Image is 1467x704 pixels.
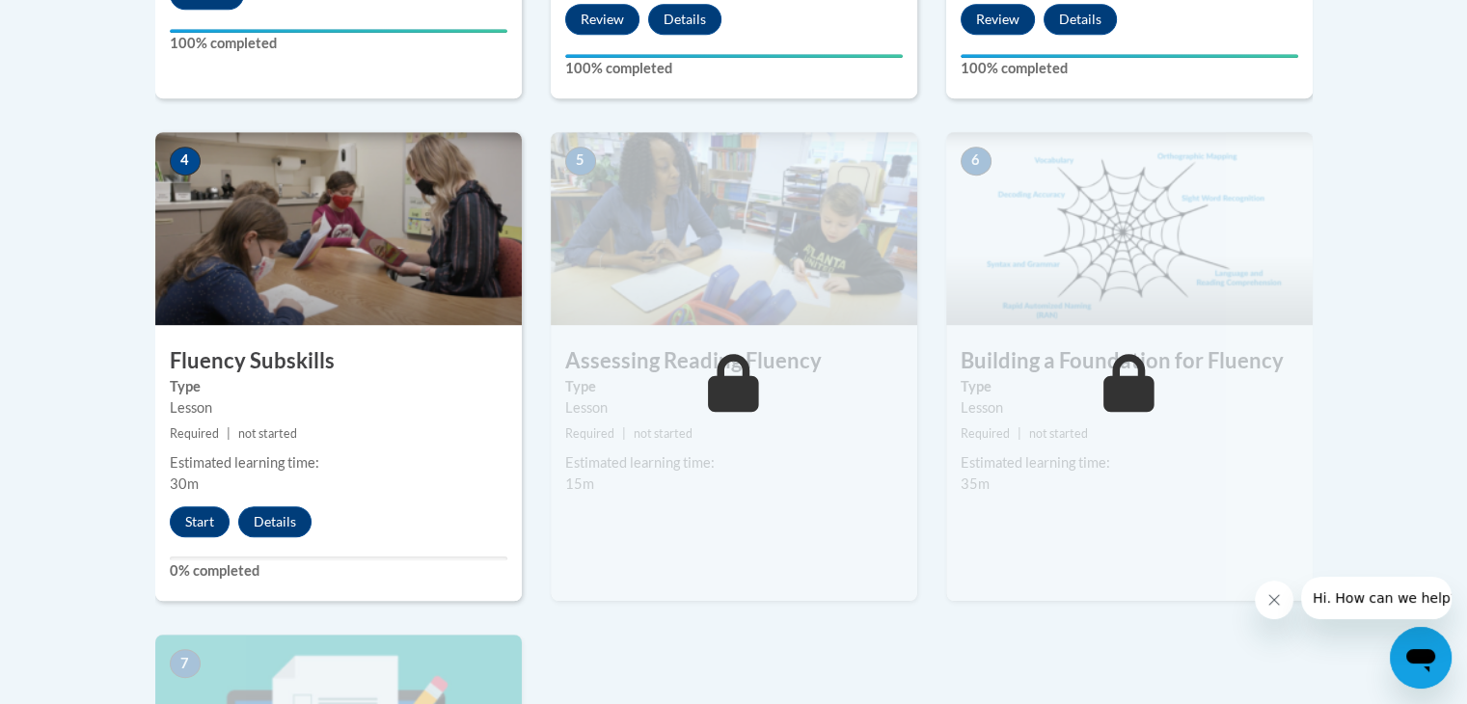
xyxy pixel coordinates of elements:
[961,376,1298,397] label: Type
[565,58,903,79] label: 100% completed
[551,346,917,376] h3: Assessing Reading Fluency
[961,397,1298,419] div: Lesson
[1018,426,1021,441] span: |
[565,475,594,492] span: 15m
[565,54,903,58] div: Your progress
[238,426,297,441] span: not started
[170,397,507,419] div: Lesson
[170,147,201,176] span: 4
[238,506,312,537] button: Details
[961,426,1010,441] span: Required
[1044,4,1117,35] button: Details
[170,426,219,441] span: Required
[565,4,639,35] button: Review
[565,426,614,441] span: Required
[1255,581,1293,619] iframe: Close message
[961,475,990,492] span: 35m
[170,506,230,537] button: Start
[961,54,1298,58] div: Your progress
[565,452,903,474] div: Estimated learning time:
[648,4,721,35] button: Details
[170,29,507,33] div: Your progress
[565,147,596,176] span: 5
[961,452,1298,474] div: Estimated learning time:
[155,132,522,325] img: Course Image
[12,14,156,29] span: Hi. How can we help?
[565,397,903,419] div: Lesson
[946,132,1313,325] img: Course Image
[170,33,507,54] label: 100% completed
[1029,426,1088,441] span: not started
[170,475,199,492] span: 30m
[170,560,507,582] label: 0% completed
[170,649,201,678] span: 7
[170,376,507,397] label: Type
[170,452,507,474] div: Estimated learning time:
[634,426,693,441] span: not started
[961,147,992,176] span: 6
[961,4,1035,35] button: Review
[155,346,522,376] h3: Fluency Subskills
[622,426,626,441] span: |
[946,346,1313,376] h3: Building a Foundation for Fluency
[1390,627,1452,689] iframe: Button to launch messaging window
[227,426,231,441] span: |
[551,132,917,325] img: Course Image
[1301,577,1452,619] iframe: Message from company
[961,58,1298,79] label: 100% completed
[565,376,903,397] label: Type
